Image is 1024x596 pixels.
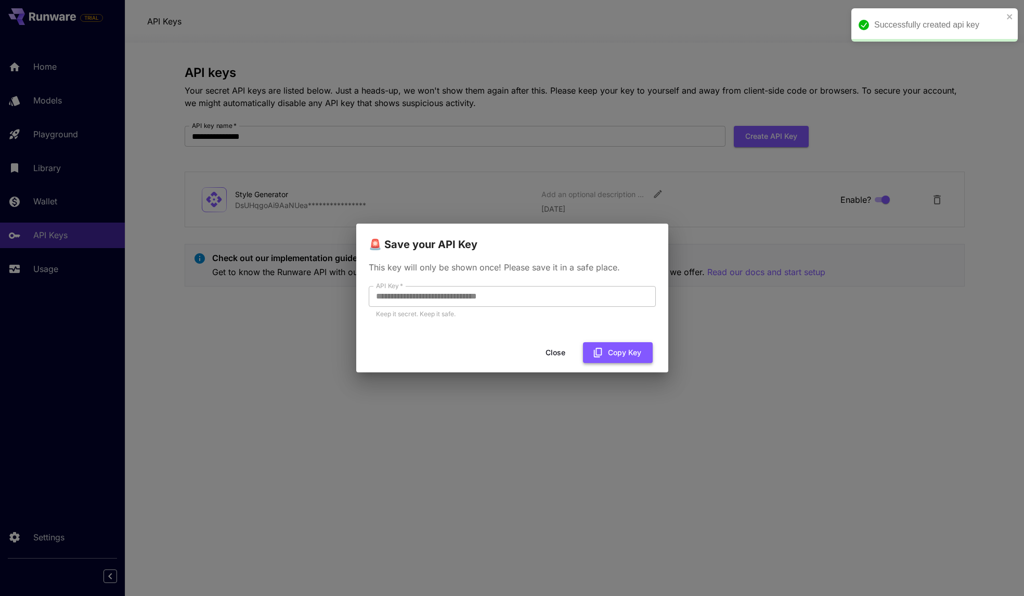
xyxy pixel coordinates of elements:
[369,261,656,274] p: This key will only be shown once! Please save it in a safe place.
[874,19,1003,31] div: Successfully created api key
[376,281,403,290] label: API Key
[376,309,649,319] p: Keep it secret. Keep it safe.
[1006,12,1014,21] button: close
[356,224,668,253] h2: 🚨 Save your API Key
[532,342,579,364] button: Close
[583,342,653,364] button: Copy Key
